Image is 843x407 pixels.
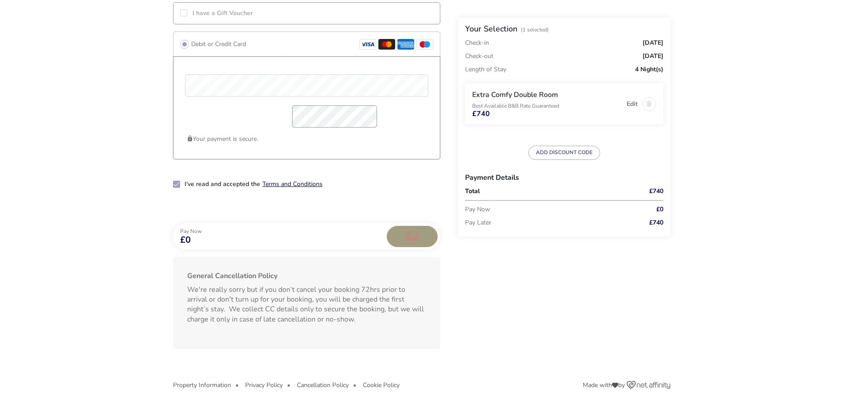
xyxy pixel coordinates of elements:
[180,229,202,234] p: Pay Now
[465,188,624,194] p: Total
[187,281,426,328] p: We're really sorry but if you don’t cancel your booking 72hrs prior to arrival or don't turn up f...
[465,203,624,216] p: Pay Now
[173,382,231,388] button: Property Information
[465,50,493,63] p: Check-out
[187,132,427,146] p: Your payment is secure.
[465,63,506,76] p: Length of Stay
[173,181,181,189] p-checkbox: 2-term_condi
[465,23,517,34] h2: Your Selection
[656,206,663,213] span: £0
[649,188,663,194] span: £740
[472,90,622,100] h3: Extra Comfy Double Room
[180,236,202,244] span: £0
[189,39,246,50] label: Debit or Credit Card
[262,181,323,187] button: Terms and Conditions
[245,382,283,388] button: Privacy Policy
[185,74,428,97] input: card_name_pciproxy-n9msj4rc2w
[363,382,400,388] button: Cookie Policy
[472,103,622,109] p: Best Available B&B Rate Guaranteed
[297,382,349,388] button: Cancellation Policy
[635,66,663,73] span: 4 Night(s)
[465,216,624,229] p: Pay Later
[465,167,663,188] h3: Payment Details
[643,53,663,59] span: [DATE]
[583,382,625,388] span: Made with by
[521,26,549,33] span: (1 Selected)
[187,271,277,281] b: General Cancellation Policy
[627,101,638,107] button: Edit
[649,220,663,226] span: £740
[643,40,663,46] span: [DATE]
[472,110,490,117] span: £740
[528,146,600,160] button: ADD DISCOUNT CODE
[465,40,489,46] p: Check-in
[185,181,260,187] label: I've read and accepted the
